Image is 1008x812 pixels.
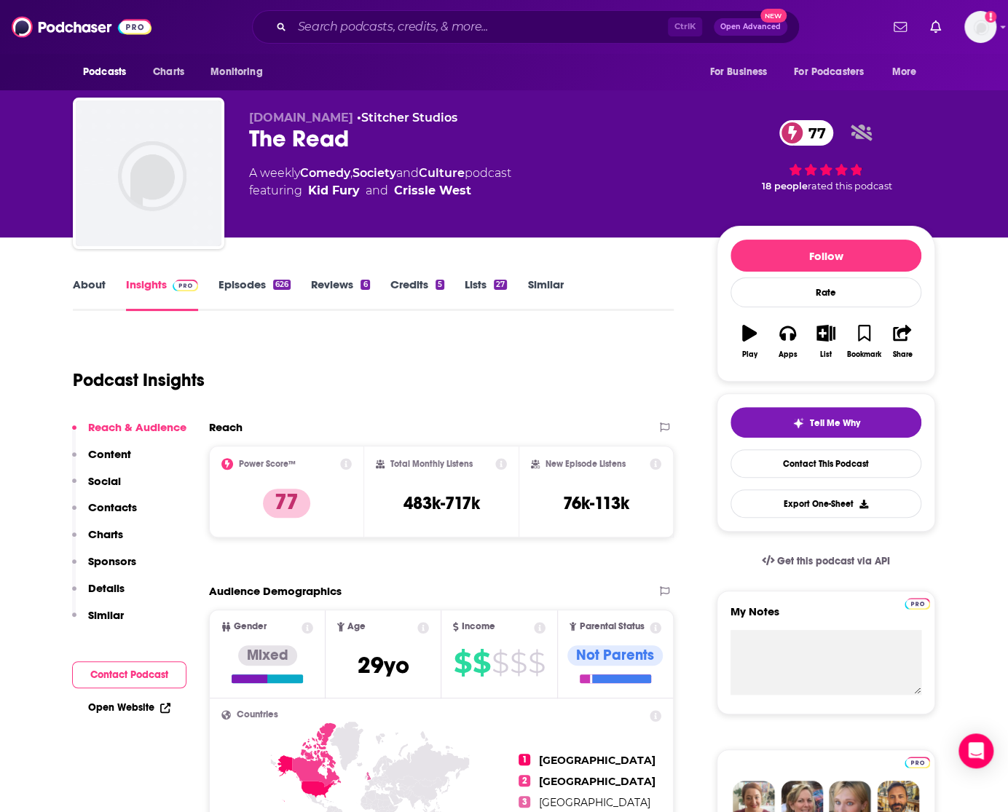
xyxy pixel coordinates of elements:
button: Sponsors [72,554,136,581]
button: Similar [72,608,124,635]
a: Similar [527,277,563,311]
span: 1 [519,754,530,765]
button: open menu [699,58,785,86]
p: Reach & Audience [88,420,186,434]
div: Play [742,350,757,359]
p: Contacts [88,500,137,514]
span: [GEOGRAPHIC_DATA] [539,796,650,809]
span: Get this podcast via API [777,555,890,567]
div: Apps [779,350,798,359]
div: A weekly podcast [249,165,511,200]
a: Episodes626 [218,277,291,311]
p: Similar [88,608,124,622]
h1: Podcast Insights [73,369,205,391]
img: Podchaser - Follow, Share and Rate Podcasts [12,13,151,41]
span: 29 yo [358,651,409,679]
button: open menu [73,58,145,86]
button: Contacts [72,500,137,527]
img: Podchaser Pro [173,280,198,291]
a: Lists27 [465,277,507,311]
span: For Business [709,62,767,82]
div: Not Parents [567,645,663,666]
a: InsightsPodchaser Pro [126,277,198,311]
button: Social [72,474,121,501]
span: 18 people [762,181,808,192]
span: Monitoring [210,62,262,82]
button: Apps [768,315,806,368]
p: Details [88,581,125,595]
button: Show profile menu [964,11,996,43]
span: featuring [249,182,511,200]
span: Open Advanced [720,23,781,31]
span: Logged in as evankrask [964,11,996,43]
a: Open Website [88,701,170,714]
span: Podcasts [83,62,126,82]
span: and [366,182,388,200]
img: Podchaser Pro [905,757,930,768]
span: • [357,111,457,125]
button: Export One-Sheet [731,489,921,518]
a: Comedy [300,166,350,180]
button: tell me why sparkleTell Me Why [731,407,921,438]
h3: 483k-717k [403,492,479,514]
button: open menu [784,58,885,86]
span: $ [510,651,527,674]
span: 2 [519,775,530,787]
span: Countries [237,710,278,720]
button: Share [883,315,921,368]
a: Crissle West [394,182,471,200]
button: Contact Podcast [72,661,186,688]
a: Society [353,166,396,180]
a: Culture [419,166,465,180]
div: Open Intercom Messenger [958,733,993,768]
span: $ [492,651,508,674]
div: Search podcasts, credits, & more... [252,10,800,44]
img: Podchaser Pro [905,598,930,610]
p: Charts [88,527,123,541]
span: Parental Status [579,622,644,631]
button: List [807,315,845,368]
div: 626 [273,280,291,290]
span: Tell Me Why [810,417,860,429]
div: Rate [731,277,921,307]
span: New [760,9,787,23]
span: Charts [153,62,184,82]
a: Show notifications dropdown [924,15,947,39]
p: Content [88,447,131,461]
h3: 76k-113k [563,492,629,514]
h2: Reach [209,420,243,434]
div: Bookmark [847,350,881,359]
a: Reviews6 [311,277,369,311]
a: Charts [143,58,193,86]
button: Bookmark [845,315,883,368]
span: More [892,62,917,82]
div: Share [892,350,912,359]
button: Open AdvancedNew [714,18,787,36]
a: Show notifications dropdown [888,15,913,39]
a: Contact This Podcast [731,449,921,478]
span: $ [473,651,490,674]
a: Kid Fury [308,182,360,200]
button: open menu [882,58,935,86]
button: Follow [731,240,921,272]
span: Income [462,622,495,631]
label: My Notes [731,604,921,630]
span: [GEOGRAPHIC_DATA] [539,754,655,767]
span: Ctrl K [668,17,702,36]
button: Content [72,447,131,474]
span: 77 [794,120,833,146]
p: Sponsors [88,554,136,568]
button: Charts [72,527,123,554]
span: [GEOGRAPHIC_DATA] [539,775,655,788]
button: Reach & Audience [72,420,186,447]
div: 27 [494,280,507,290]
span: 3 [519,796,530,808]
h2: Power Score™ [239,459,296,469]
img: User Profile [964,11,996,43]
svg: Add a profile image [985,11,996,23]
span: and [396,166,419,180]
span: rated this podcast [808,181,892,192]
button: open menu [200,58,281,86]
div: Mixed [238,645,297,666]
